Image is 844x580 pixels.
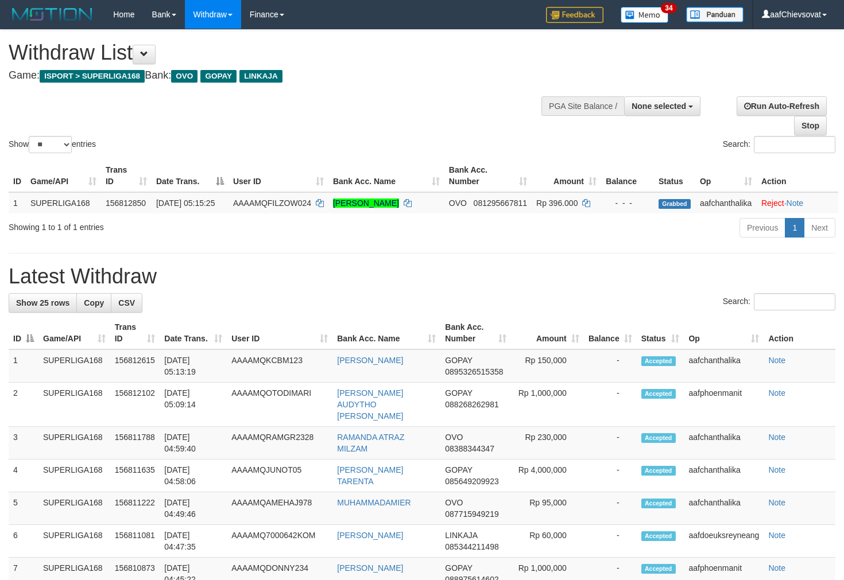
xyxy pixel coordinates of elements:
span: Copy 088268262981 to clipboard [445,400,498,409]
span: Accepted [641,433,676,443]
a: Note [768,531,785,540]
span: GOPAY [445,563,472,573]
span: ISPORT > SUPERLIGA168 [40,70,145,83]
td: aafchanthalika [684,460,764,492]
th: Bank Acc. Number: activate to sort column ascending [444,159,532,192]
span: Copy 081295667811 to clipboard [474,198,527,208]
td: AAAAMQAMEHAJ978 [227,492,332,525]
span: LINKAJA [239,70,282,83]
div: - - - [606,197,649,209]
td: 1 [9,349,38,383]
span: OVO [445,498,463,507]
a: Note [768,563,785,573]
a: Note [768,465,785,474]
td: AAAAMQOTODIMARI [227,383,332,427]
a: 1 [785,218,804,238]
span: 34 [661,3,676,13]
td: [DATE] 04:49:46 [160,492,227,525]
a: Note [768,498,785,507]
span: GOPAY [200,70,237,83]
td: - [584,383,637,427]
span: Accepted [641,466,676,476]
span: OVO [171,70,198,83]
a: Note [787,198,804,208]
th: Date Trans.: activate to sort column descending [152,159,229,192]
span: Copy 085344211498 to clipboard [445,542,498,551]
button: None selected [624,96,700,116]
a: [PERSON_NAME] [337,531,403,540]
td: SUPERLIGA168 [26,192,101,213]
label: Show entries [9,136,96,153]
th: Trans ID: activate to sort column ascending [101,159,152,192]
div: Showing 1 to 1 of 1 entries [9,217,343,233]
th: Balance [601,159,654,192]
td: AAAAMQ7000642KOM [227,525,332,558]
td: SUPERLIGA168 [38,525,110,558]
th: ID [9,159,26,192]
td: · [757,192,838,213]
input: Search: [754,136,835,153]
td: 156811635 [110,460,160,492]
span: Copy 0895326515358 to clipboard [445,367,503,376]
a: [PERSON_NAME] TARENTA [337,465,403,486]
th: Amount: activate to sort column ascending [532,159,601,192]
td: 6 [9,525,38,558]
a: Note [768,433,785,442]
td: Rp 1,000,000 [511,383,583,427]
td: 4 [9,460,38,492]
td: [DATE] 04:59:40 [160,427,227,460]
span: CSV [118,298,135,307]
td: Rp 95,000 [511,492,583,525]
td: AAAAMQRAMGR2328 [227,427,332,460]
span: Copy 087715949219 to clipboard [445,509,498,519]
span: Copy [84,298,104,307]
td: [DATE] 05:09:14 [160,383,227,427]
a: Next [804,218,835,238]
td: 156812102 [110,383,160,427]
th: Bank Acc. Name: activate to sort column ascending [328,159,444,192]
th: User ID: activate to sort column ascending [227,317,332,349]
span: Accepted [641,564,676,574]
td: - [584,525,637,558]
img: panduan.png [686,7,744,22]
a: Note [768,388,785,398]
span: Copy 085649209923 to clipboard [445,477,498,486]
a: Previous [740,218,785,238]
td: - [584,460,637,492]
td: Rp 150,000 [511,349,583,383]
span: AAAAMQFILZOW024 [233,198,311,208]
td: Rp 230,000 [511,427,583,460]
span: Grabbed [659,199,691,209]
span: GOPAY [445,388,472,398]
td: 5 [9,492,38,525]
input: Search: [754,293,835,310]
a: [PERSON_NAME] [337,563,403,573]
td: SUPERLIGA168 [38,349,110,383]
span: LINKAJA [445,531,477,540]
span: 156812850 [106,198,146,208]
td: 156811081 [110,525,160,558]
span: Accepted [641,499,676,508]
a: [PERSON_NAME] [337,356,403,365]
img: Feedback.jpg [546,7,603,23]
span: GOPAY [445,465,472,474]
h1: Withdraw List [9,41,551,64]
th: Action [757,159,838,192]
a: Run Auto-Refresh [737,96,827,116]
th: Game/API: activate to sort column ascending [26,159,101,192]
td: aafphoenmanit [684,383,764,427]
td: aafchanthalika [684,349,764,383]
img: MOTION_logo.png [9,6,96,23]
a: Show 25 rows [9,293,77,313]
span: Accepted [641,531,676,541]
label: Search: [723,136,835,153]
td: 2 [9,383,38,427]
td: SUPERLIGA168 [38,460,110,492]
a: [PERSON_NAME] AUDYTHO [PERSON_NAME] [337,388,403,421]
td: [DATE] 04:58:06 [160,460,227,492]
span: [DATE] 05:15:25 [156,198,215,208]
td: aafchanthalika [695,192,757,213]
th: Status [654,159,695,192]
a: RAMANDA ATRAZ MILZAM [337,433,404,453]
span: Accepted [641,356,676,366]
